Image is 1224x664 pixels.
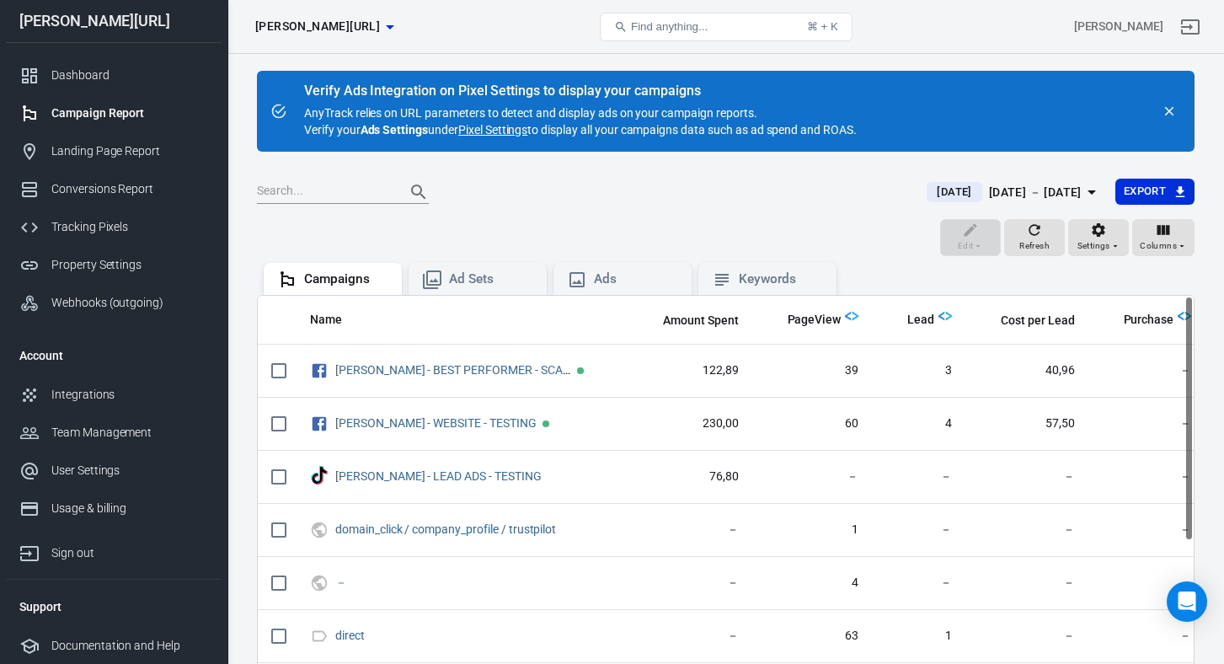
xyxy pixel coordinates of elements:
[304,84,857,138] div: AnyTrack relies on URL parameters to detect and display ads on your campaign reports. Verify your...
[335,576,347,589] a: －
[257,181,392,203] input: Search...
[766,362,859,379] span: 39
[310,520,329,540] svg: UTM & Web Traffic
[310,414,329,434] svg: Facebook Ads
[310,312,364,329] span: Name
[255,16,380,37] span: glorya.ai
[6,586,222,627] li: Support
[310,626,329,646] svg: Direct
[335,576,350,588] span: －
[335,629,365,642] a: direct
[766,312,842,329] span: PageView
[6,13,222,29] div: [PERSON_NAME][URL]
[663,313,739,329] span: Amount Spent
[739,270,823,288] div: Keywords
[51,104,208,122] div: Campaign Report
[335,364,574,376] span: GLORYA - BEST PERFORMER - SCALING
[930,184,978,201] span: [DATE]
[1102,522,1192,538] span: －
[788,312,842,329] span: PageView
[6,56,222,94] a: Dashboard
[310,312,342,329] span: Name
[1001,310,1074,330] span: The average cost for each "Lead" event
[979,469,1074,485] span: －
[1132,219,1195,256] button: Columns
[51,294,208,312] div: Webhooks (outgoing)
[6,335,222,376] li: Account
[979,522,1074,538] span: －
[458,121,527,138] a: Pixel Settings
[449,270,533,288] div: Ad Sets
[885,522,952,538] span: －
[1115,179,1195,205] button: Export
[1178,309,1191,323] img: Logo
[989,182,1082,203] div: [DATE] － [DATE]
[979,415,1074,432] span: 57,50
[885,628,952,645] span: 1
[6,376,222,414] a: Integrations
[641,575,739,592] span: －
[6,490,222,527] a: Usage & billing
[51,637,208,655] div: Documentation and Help
[1102,415,1192,432] span: －
[938,309,952,323] img: Logo
[51,424,208,442] div: Team Management
[51,462,208,479] div: User Settings
[398,172,439,212] button: Search
[6,414,222,452] a: Team Management
[600,13,853,41] button: Find anything...⌘ + K
[845,309,858,323] img: Logo
[6,284,222,322] a: Webhooks (outgoing)
[1140,238,1177,254] span: Columns
[51,500,208,517] div: Usage & billing
[51,386,208,404] div: Integrations
[249,11,400,42] button: [PERSON_NAME][URL]
[51,142,208,160] div: Landing Page Report
[885,469,952,485] span: －
[807,20,838,33] div: ⌘ + K
[335,470,544,482] span: GLORYA - LEAD ADS - TESTING
[766,575,859,592] span: 4
[766,522,859,538] span: 1
[335,469,542,483] a: [PERSON_NAME] - LEAD ADS - TESTING
[577,367,584,374] span: Active
[885,312,934,329] span: Lead
[885,415,952,432] span: 4
[1074,18,1163,35] div: Account id: Zo3YXUXY
[907,312,934,329] span: Lead
[51,67,208,84] div: Dashboard
[335,523,559,535] span: domain_click / company_profile / trustpilot
[641,522,739,538] span: －
[1102,362,1192,379] span: －
[979,575,1074,592] span: －
[1157,99,1181,123] button: close
[1001,313,1074,329] span: Cost per Lead
[641,310,739,330] span: The estimated total amount of money you've spent on your campaign, ad set or ad during its schedule.
[1102,469,1192,485] span: －
[51,544,208,562] div: Sign out
[335,417,539,429] span: GLORYA - WEBSITE - TESTING
[310,361,329,381] svg: Facebook Ads
[1102,628,1192,645] span: －
[1170,7,1211,47] a: Sign out
[641,362,739,379] span: 122,89
[766,628,859,645] span: 63
[641,469,739,485] span: 76,80
[663,310,739,330] span: The estimated total amount of money you've spent on your campaign, ad set or ad during its schedule.
[641,628,739,645] span: －
[766,415,859,432] span: 60
[766,469,859,485] span: －
[304,83,857,99] div: Verify Ads Integration on Pixel Settings to display your campaigns
[885,362,952,379] span: 3
[979,628,1074,645] span: －
[1068,219,1129,256] button: Settings
[304,270,388,288] div: Campaigns
[335,416,537,430] a: [PERSON_NAME] - WEBSITE - TESTING
[641,415,739,432] span: 230,00
[543,420,549,427] span: Active
[979,310,1074,330] span: The average cost for each "Lead" event
[51,218,208,236] div: Tracking Pixels
[335,629,367,641] span: direct
[1102,575,1192,592] span: －
[979,362,1074,379] span: 40,96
